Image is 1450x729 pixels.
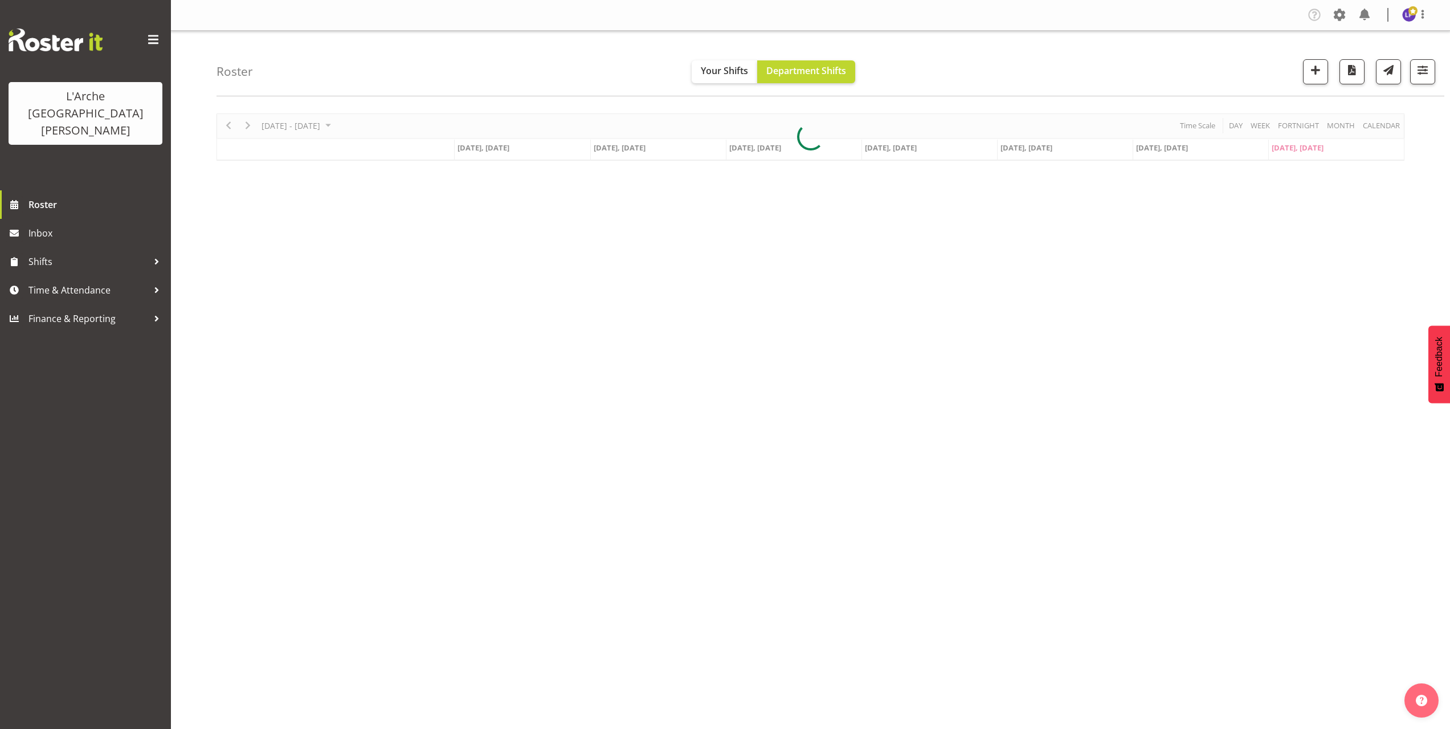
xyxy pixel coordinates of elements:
[766,64,846,77] span: Department Shifts
[692,60,757,83] button: Your Shifts
[28,282,148,299] span: Time & Attendance
[701,64,748,77] span: Your Shifts
[28,196,165,213] span: Roster
[1434,337,1444,377] span: Feedback
[28,225,165,242] span: Inbox
[1339,59,1365,84] button: Download a PDF of the roster according to the set date range.
[28,310,148,327] span: Finance & Reporting
[28,253,148,270] span: Shifts
[217,65,253,78] h4: Roster
[1376,59,1401,84] button: Send a list of all shifts for the selected filtered period to all rostered employees.
[20,88,151,139] div: L'Arche [GEOGRAPHIC_DATA][PERSON_NAME]
[1428,325,1450,403] button: Feedback - Show survey
[9,28,103,51] img: Rosterit website logo
[1303,59,1328,84] button: Add a new shift
[757,60,855,83] button: Department Shifts
[1410,59,1435,84] button: Filter Shifts
[1402,8,1416,22] img: lydia-peters9732.jpg
[1416,695,1427,706] img: help-xxl-2.png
